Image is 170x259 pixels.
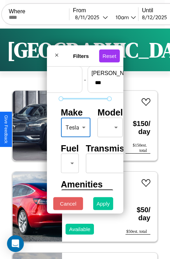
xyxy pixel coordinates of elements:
label: [PERSON_NAME] [91,70,151,76]
div: Tesla [61,118,90,137]
button: Cancel [53,197,83,210]
h4: Make [61,108,90,118]
button: 8/11/2025 [73,14,110,21]
div: Give Feedback [4,115,8,143]
p: - [84,75,86,84]
p: Available [69,224,90,234]
div: 8 / 11 / 2025 [75,14,103,21]
h4: Transmission [86,143,142,154]
h4: Model [97,108,123,118]
button: 10am [110,14,138,21]
h4: Fuel [61,143,79,154]
h3: $ 50 / day [125,199,150,229]
div: Open Intercom Messenger [7,235,24,252]
label: From [73,7,138,14]
label: min price [19,70,79,76]
div: $ 150 est. total [125,143,150,154]
h4: Filters [63,53,99,59]
div: 10am [112,14,131,21]
h3: $ 150 / day [125,113,150,143]
div: $ 50 est. total [125,229,150,235]
button: Reset [99,49,120,62]
h4: Amenities [61,179,109,190]
button: Apply [93,197,114,210]
label: Where [9,8,69,15]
